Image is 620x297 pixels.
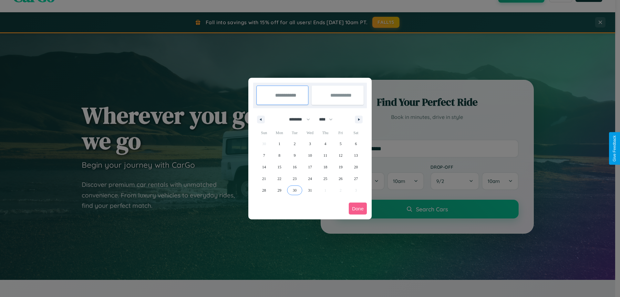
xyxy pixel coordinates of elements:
[302,128,317,138] span: Wed
[287,173,302,185] button: 23
[302,173,317,185] button: 24
[262,185,266,196] span: 28
[318,161,333,173] button: 18
[333,161,348,173] button: 19
[340,138,342,150] span: 5
[339,173,343,185] span: 26
[278,138,280,150] span: 1
[272,138,287,150] button: 1
[256,150,272,161] button: 7
[272,128,287,138] span: Mon
[318,150,333,161] button: 11
[308,161,312,173] span: 17
[354,161,358,173] span: 20
[354,150,358,161] span: 13
[333,138,348,150] button: 5
[355,138,357,150] span: 6
[256,128,272,138] span: Sun
[293,185,297,196] span: 30
[318,128,333,138] span: Thu
[256,173,272,185] button: 21
[262,161,266,173] span: 14
[308,173,312,185] span: 24
[277,185,281,196] span: 29
[287,138,302,150] button: 2
[349,203,367,215] button: Done
[278,150,280,161] span: 8
[277,173,281,185] span: 22
[348,128,364,138] span: Sat
[348,150,364,161] button: 13
[309,138,311,150] span: 3
[272,173,287,185] button: 22
[302,161,317,173] button: 17
[302,185,317,196] button: 31
[287,150,302,161] button: 9
[287,128,302,138] span: Tue
[333,128,348,138] span: Fri
[256,161,272,173] button: 14
[293,161,297,173] span: 16
[339,161,343,173] span: 19
[318,173,333,185] button: 25
[294,138,296,150] span: 2
[318,138,333,150] button: 4
[333,150,348,161] button: 12
[263,150,265,161] span: 7
[294,150,296,161] span: 9
[262,173,266,185] span: 21
[323,161,327,173] span: 18
[272,161,287,173] button: 15
[308,150,312,161] span: 10
[348,161,364,173] button: 20
[348,173,364,185] button: 27
[308,185,312,196] span: 31
[333,173,348,185] button: 26
[302,138,317,150] button: 3
[272,185,287,196] button: 29
[324,150,327,161] span: 11
[348,138,364,150] button: 6
[612,135,617,162] div: Give Feedback
[272,150,287,161] button: 8
[256,185,272,196] button: 28
[293,173,297,185] span: 23
[323,173,327,185] span: 25
[324,138,326,150] span: 4
[277,161,281,173] span: 15
[339,150,343,161] span: 12
[302,150,317,161] button: 10
[287,185,302,196] button: 30
[354,173,358,185] span: 27
[287,161,302,173] button: 16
